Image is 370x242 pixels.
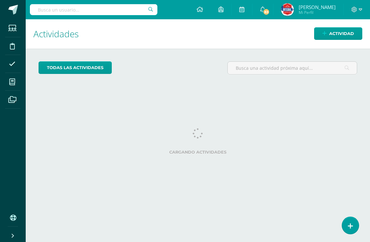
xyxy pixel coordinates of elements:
[39,150,357,155] label: Cargando actividades
[329,28,354,40] span: Actividad
[299,10,336,15] span: Mi Perfil
[281,3,294,16] img: 4f31a2885d46dd5586c8613095004816.png
[263,8,270,15] span: 83
[30,4,157,15] input: Busca un usuario...
[33,19,362,49] h1: Actividades
[228,62,357,74] input: Busca una actividad próxima aquí...
[39,61,112,74] a: todas las Actividades
[314,27,362,40] a: Actividad
[299,4,336,10] span: [PERSON_NAME]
